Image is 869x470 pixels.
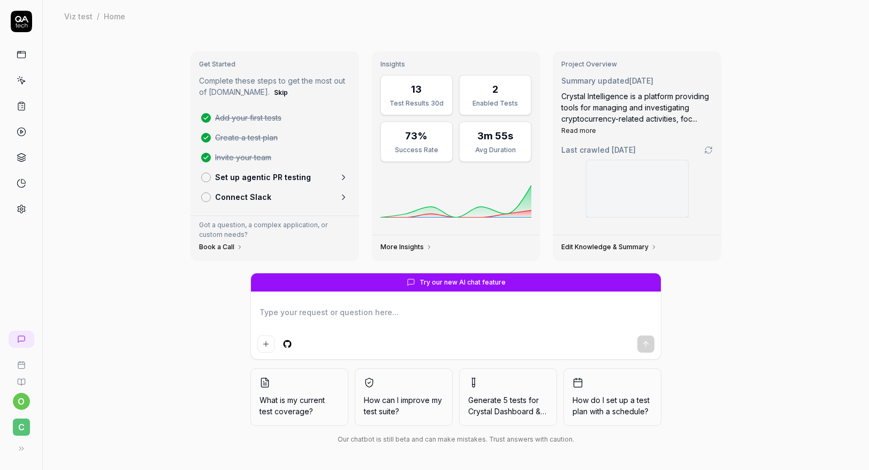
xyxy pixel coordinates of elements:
[250,435,661,444] div: Our chatbot is still beta and can make mistakes. Trust answers with caution.
[561,60,713,69] h3: Project Overview
[387,145,446,155] div: Success Rate
[561,126,596,136] button: Read more
[4,369,38,386] a: Documentation
[364,394,444,417] span: How can I improve my test suite?
[260,394,339,417] span: What is my current test coverage?
[215,171,311,183] p: Set up agentic PR testing
[250,368,348,426] button: What is my current test coverage?
[197,187,353,207] a: Connect Slack
[199,60,350,69] h3: Get Started
[64,11,93,21] div: Viz test
[563,368,661,426] button: How do I set up a test plan with a schedule?
[104,11,125,21] div: Home
[199,220,350,240] p: Got a question, a complex application, or custom needs?
[492,82,498,96] div: 2
[466,145,524,155] div: Avg Duration
[13,419,30,436] span: C
[411,82,422,96] div: 13
[257,335,275,353] button: Add attachment
[420,278,506,287] span: Try our new AI chat feature
[629,76,653,85] time: [DATE]
[387,99,446,108] div: Test Results 30d
[573,394,652,417] span: How do I set up a test plan with a schedule?
[9,331,34,348] a: New conversation
[466,99,524,108] div: Enabled Tests
[561,76,629,85] span: Summary updated
[405,129,428,143] div: 73%
[215,191,271,203] p: Connect Slack
[4,410,38,438] button: C
[561,243,657,251] a: Edit Knowledge & Summary
[380,60,532,69] h3: Insights
[197,167,353,187] a: Set up agentic PR testing
[97,11,100,21] div: /
[199,75,350,99] p: Complete these steps to get the most out of [DOMAIN_NAME].
[272,86,290,99] button: Skip
[459,368,557,426] button: Generate 5 tests forCrystal Dashboard & Inve
[561,144,636,155] span: Last crawled
[586,160,688,217] img: Screenshot
[468,394,548,417] span: Generate 5 tests for
[4,352,38,369] a: Book a call with us
[561,92,709,123] span: Crystal Intelligence is a platform providing tools for managing and investigating cryptocurrency-...
[199,243,243,251] a: Book a Call
[468,407,558,416] span: Crystal Dashboard & Inve
[612,145,636,154] time: [DATE]
[477,129,513,143] div: 3m 55s
[704,146,713,154] a: Go to crawling settings
[355,368,453,426] button: How can I improve my test suite?
[380,243,432,251] a: More Insights
[13,393,30,410] button: o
